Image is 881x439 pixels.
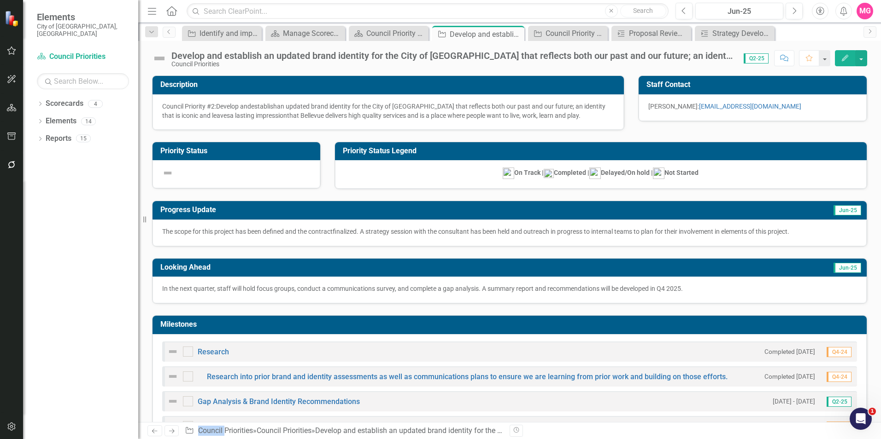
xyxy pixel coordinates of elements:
span: 1 [869,408,876,415]
span: an updated brand identity for the City of [GEOGRAPHIC_DATA] that reflects both our past and our f... [162,103,605,119]
span: Jun-25 [834,205,861,215]
span: Q4-24 [827,347,852,357]
small: City of [GEOGRAPHIC_DATA], [GEOGRAPHIC_DATA] [37,23,129,38]
div: Proposal Review & Development [629,28,689,39]
div: 14 [81,117,96,125]
h3: Staff Contact [646,81,862,89]
a: Reports [46,133,71,144]
a: Research [198,347,229,356]
div: » » [185,426,503,436]
span: . [579,112,581,119]
div: 15 [76,135,91,143]
span: Search [633,7,653,14]
div: Manage Scorecards [283,28,343,39]
span: Q2-25 [744,53,769,64]
span: . A strategy session with the consultant has been held and outreach in progress to internal teams... [357,228,789,235]
a: [EMAIL_ADDRESS][DOMAIN_NAME] [699,103,801,110]
img: mceclip1.png [544,169,554,178]
a: Council Priority Landing Page [351,28,426,39]
a: Council Priorities [37,52,129,62]
a: Identify and implement strategies to facilitate use of city-owned property for affordable housing... [184,28,259,39]
div: Develop and establish an updated brand identity for the City of [GEOGRAPHIC_DATA] that reflects b... [171,51,734,61]
a: Strategy Development & Engagement [697,28,772,39]
strong: On Track | Completed | Delayed/On hold | Not Started [503,169,699,176]
input: Search ClearPoint... [187,3,669,19]
a: Proposal Review & Development [614,28,689,39]
div: Develop and establish an updated brand identity for the City of [GEOGRAPHIC_DATA] that reflects b... [450,29,522,40]
div: Council Priority Landing Page [366,28,426,39]
div: 4 [88,100,103,108]
img: Not Defined [167,371,178,382]
img: Not Defined [162,168,173,179]
img: Not Defined [167,421,178,432]
div: Council Priorities [171,61,734,68]
div: Council Priority #1: Customer Service, Access and Transparency [546,28,605,39]
h3: Priority Status [160,147,316,155]
img: ClearPoint Strategy [5,11,21,27]
span: Q2-25 [827,397,852,407]
span: Q4-24 [827,372,852,382]
a: Council Priorities [198,426,253,435]
a: Council Priorities [257,426,311,435]
h3: Priority Status Legend [343,147,863,155]
small: Completed [DATE] [764,372,815,381]
a: Gap Analysis & Brand Identity Recommendations [198,397,360,406]
small: [DATE] - [DATE] [773,397,815,406]
span: establish [251,103,277,110]
img: Not Defined [167,346,178,357]
input: Search Below... [37,73,129,89]
button: MG [857,3,873,19]
p: Council Priority #2: [162,102,614,120]
div: Identify and implement strategies to facilitate use of city-owned property for affordable housing... [200,28,259,39]
a: Council Priority #1: Customer Service, Access and Transparency [530,28,605,39]
a: Manage Scorecards [268,28,343,39]
div: Strategy Development & Engagement [712,28,772,39]
div: Jun-25 [699,6,780,17]
iframe: Intercom live chat [850,408,872,430]
h3: Looking Ahead [160,263,608,271]
h3: Milestones [160,320,862,329]
small: Completed [DATE] [764,347,815,356]
h3: Progress Update [160,206,624,214]
span: In the next quarter, staff will hold focus groups, conduct a communications survey, and complete ... [162,285,683,292]
img: Not Defined [152,51,167,66]
span: that Bellevue delivers high quality services and is a place where people want to live, work, lear... [287,112,579,119]
span: Q1-25 [827,422,852,432]
a: Research into prior brand and identity assessments as well as communications plans to ensure we a... [207,372,728,381]
span: Elements [37,12,129,23]
span: The scope for this project has been defined and the contract [162,228,333,235]
a: Elements [46,116,76,127]
small: Completed [DATE] [764,422,815,431]
img: Not Defined [167,396,178,407]
span: a lasting impression [230,112,287,119]
h3: Description [160,81,619,89]
span: Develop and [216,103,251,110]
span: [PERSON_NAME]: [648,103,804,110]
button: Jun-25 [695,3,783,19]
span: Jun-25 [834,263,861,273]
button: Search [620,5,666,17]
a: Scorecards [46,98,83,109]
span: finalized [333,228,357,235]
